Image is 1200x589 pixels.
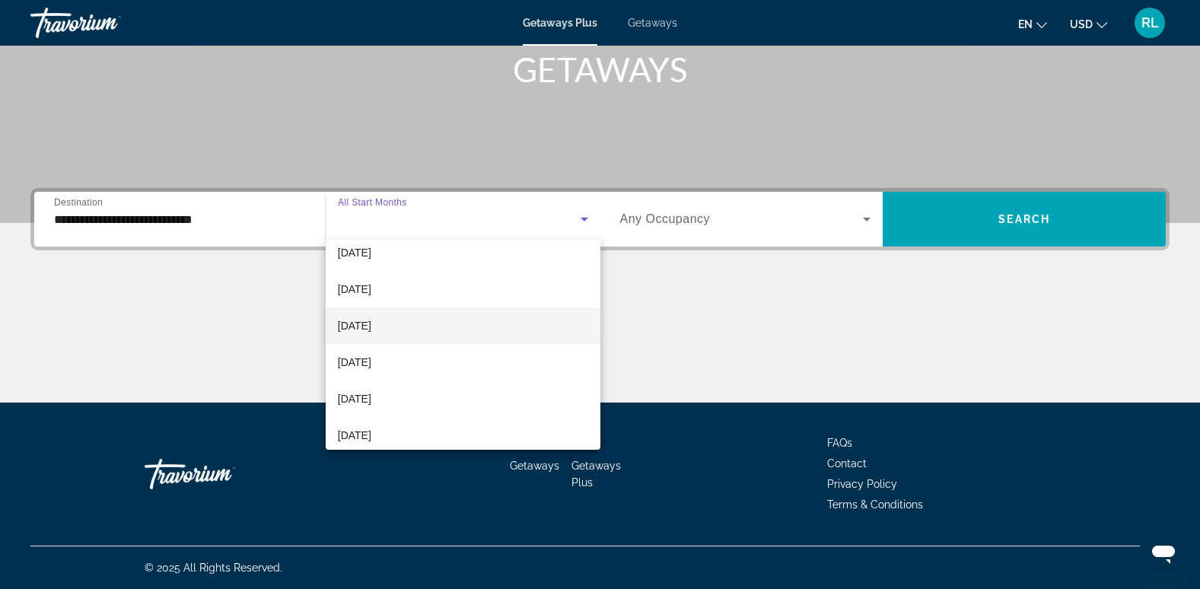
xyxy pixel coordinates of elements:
span: [DATE] [338,280,371,298]
iframe: Button to launch messaging window [1139,528,1188,577]
span: [DATE] [338,390,371,408]
span: [DATE] [338,317,371,335]
span: [DATE] [338,244,371,262]
span: [DATE] [338,426,371,444]
span: [DATE] [338,353,371,371]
